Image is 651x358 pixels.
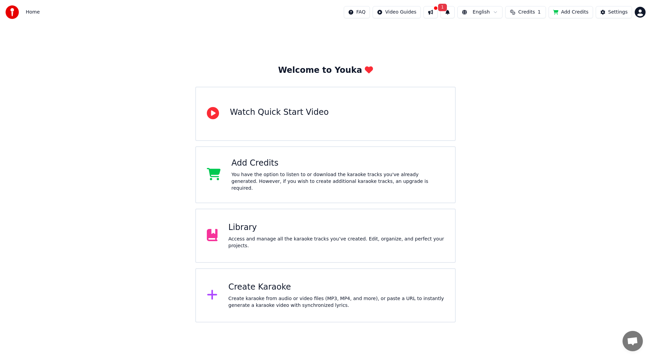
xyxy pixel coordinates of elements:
[232,171,445,192] div: You have the option to listen to or download the karaoke tracks you've already generated. However...
[278,65,373,76] div: Welcome to Youka
[26,9,40,16] nav: breadcrumb
[229,282,445,293] div: Create Karaoke
[229,222,445,233] div: Library
[538,9,541,16] span: 1
[344,6,370,18] button: FAQ
[549,6,593,18] button: Add Credits
[229,236,445,249] div: Access and manage all the karaoke tracks you’ve created. Edit, organize, and perfect your projects.
[596,6,632,18] button: Settings
[232,158,445,169] div: Add Credits
[373,6,421,18] button: Video Guides
[26,9,40,16] span: Home
[230,107,329,118] div: Watch Quick Start Video
[518,9,535,16] span: Credits
[608,9,628,16] div: Settings
[438,4,447,11] span: 1
[440,6,455,18] button: 1
[623,331,643,351] div: チャットを開く
[229,295,445,309] div: Create karaoke from audio or video files (MP3, MP4, and more), or paste a URL to instantly genera...
[5,5,19,19] img: youka
[505,6,546,18] button: Credits1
